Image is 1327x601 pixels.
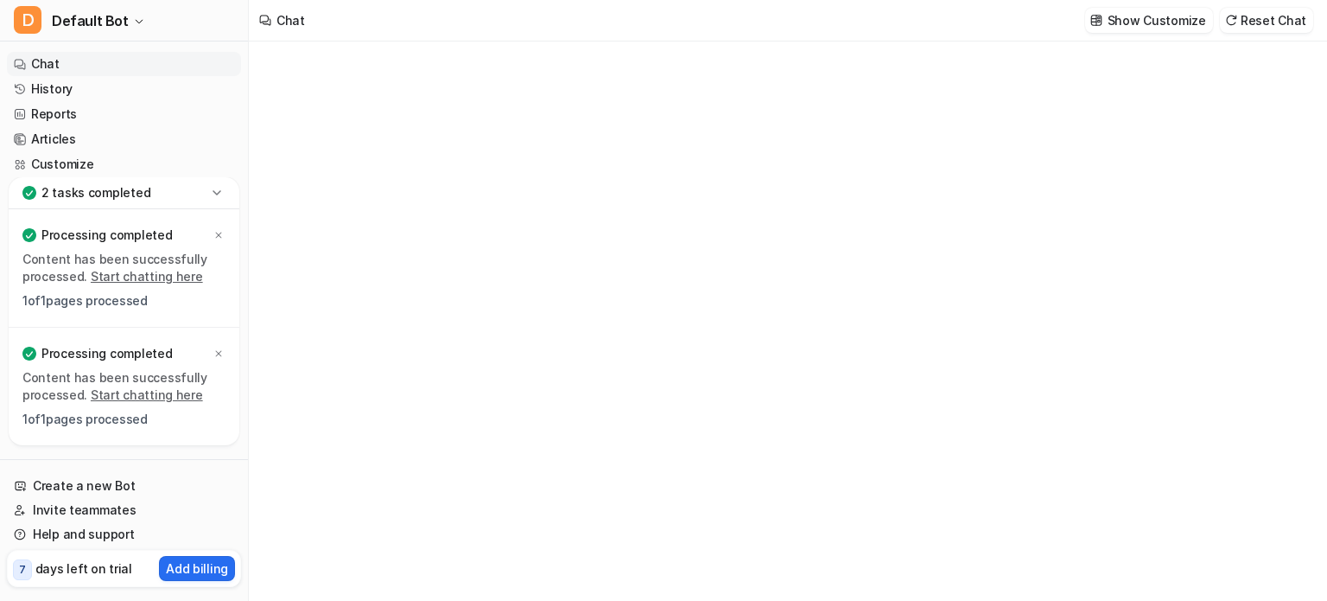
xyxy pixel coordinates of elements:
[14,6,41,34] span: D
[91,269,203,284] a: Start chatting here
[22,411,225,428] p: 1 of 1 pages processed
[7,152,241,176] a: Customize
[7,474,241,498] a: Create a new Bot
[7,102,241,126] a: Reports
[41,227,172,244] p: Processing completed
[7,127,241,151] a: Articles
[7,498,241,522] a: Invite teammates
[7,522,241,547] a: Help and support
[166,559,228,578] p: Add billing
[1090,14,1102,27] img: customize
[52,9,129,33] span: Default Bot
[1225,14,1237,27] img: reset
[19,562,26,578] p: 7
[22,251,225,285] p: Content has been successfully processed.
[276,11,305,29] div: Chat
[35,559,132,578] p: days left on trial
[159,556,235,581] button: Add billing
[41,184,150,201] p: 2 tasks completed
[91,387,203,402] a: Start chatting here
[41,345,172,362] p: Processing completed
[22,292,225,310] p: 1 of 1 pages processed
[1085,8,1213,33] button: Show Customize
[7,77,241,101] a: History
[22,369,225,404] p: Content has been successfully processed.
[1220,8,1313,33] button: Reset Chat
[7,52,241,76] a: Chat
[1108,11,1206,29] p: Show Customize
